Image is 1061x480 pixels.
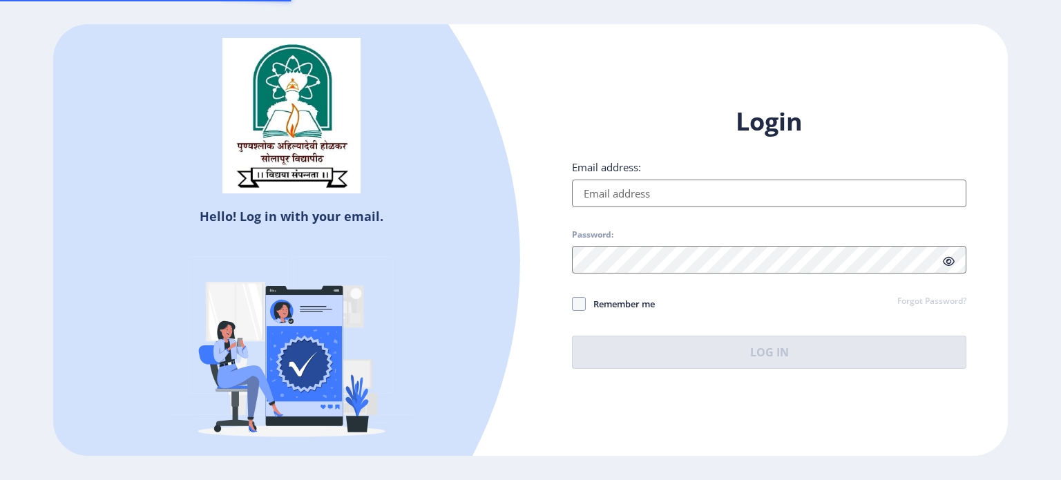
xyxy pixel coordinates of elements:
img: sulogo.png [222,38,361,194]
span: Remember me [586,296,655,312]
a: Forgot Password? [897,296,966,308]
img: Verified-rafiki.svg [171,230,412,472]
h1: Login [572,105,966,138]
label: Password: [572,229,613,240]
label: Email address: [572,160,641,174]
input: Email address [572,180,966,207]
button: Log In [572,336,966,369]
